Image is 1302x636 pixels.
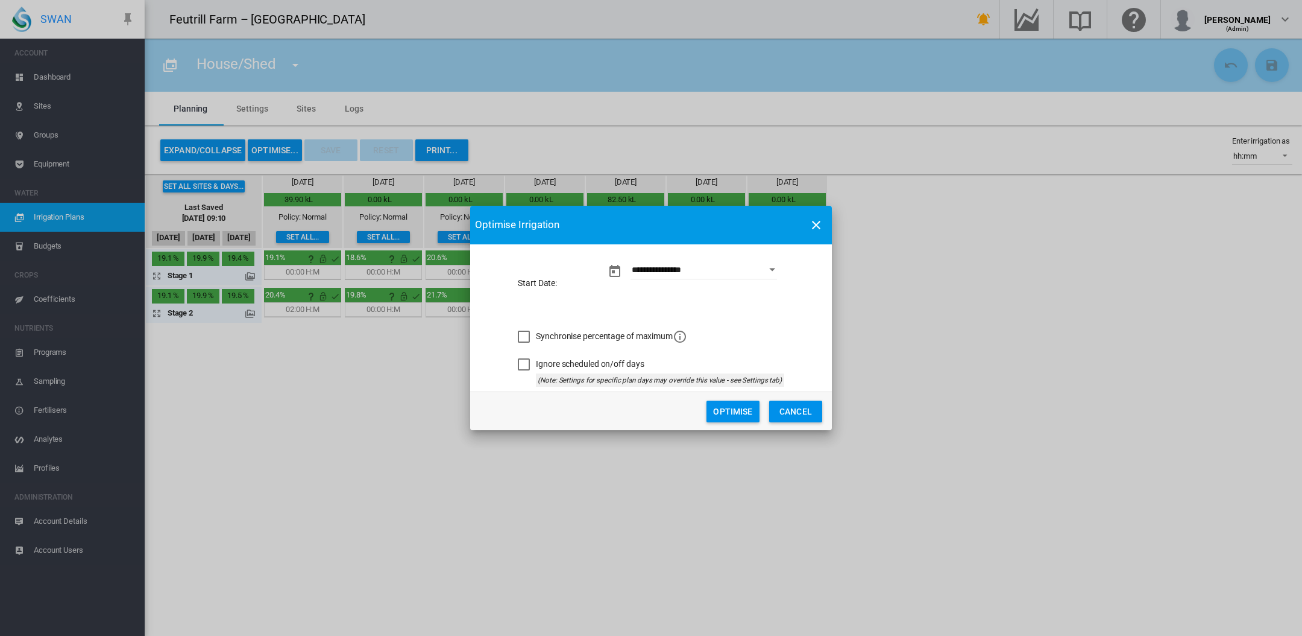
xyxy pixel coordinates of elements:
[518,278,597,290] label: Start Date:
[536,358,644,370] div: Ignore scheduled on/off days
[470,206,832,431] md-dialog: Start Date: ...
[475,218,559,232] span: Optimise Irrigation
[761,259,783,281] button: Open calendar
[706,401,759,422] button: Optimise
[804,213,828,237] button: icon-close
[518,329,687,344] md-checkbox: Synchronise percentage of maximum
[536,374,784,387] div: (Note: Settings for specific plan days may override this value - see Settings tab)
[603,259,627,284] button: md-calendar
[809,218,823,232] md-icon: icon-close
[536,331,687,341] span: Synchronise percentage of maximum
[673,329,687,344] md-icon: icon-information-outline
[518,358,644,370] md-checkbox: Ignore scheduled on/off days
[769,401,822,422] button: Cancel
